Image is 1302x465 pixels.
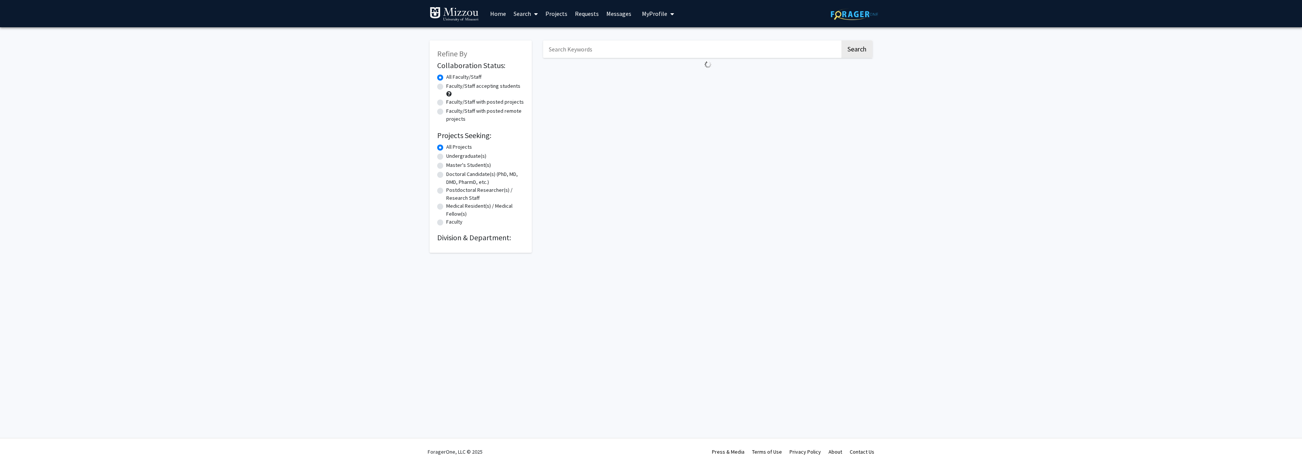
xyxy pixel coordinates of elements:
button: Search [841,40,872,58]
label: Faculty/Staff accepting students [446,82,520,90]
label: All Projects [446,143,472,151]
a: About [829,448,842,455]
img: University of Missouri Logo [430,7,479,22]
label: Postdoctoral Researcher(s) / Research Staff [446,186,524,202]
a: Messages [603,0,635,27]
iframe: Chat [6,431,32,459]
h2: Projects Seeking: [437,131,524,140]
input: Search Keywords [543,40,840,58]
img: ForagerOne Logo [831,8,878,20]
img: Loading [701,58,715,71]
label: Medical Resident(s) / Medical Fellow(s) [446,202,524,218]
h2: Collaboration Status: [437,61,524,70]
a: Contact Us [850,448,874,455]
a: Requests [571,0,603,27]
a: Search [510,0,542,27]
a: Terms of Use [752,448,782,455]
span: Refine By [437,49,467,58]
a: Press & Media [712,448,744,455]
label: Master's Student(s) [446,161,491,169]
label: Faculty/Staff with posted remote projects [446,107,524,123]
h2: Division & Department: [437,233,524,242]
span: My Profile [642,10,667,17]
label: Faculty/Staff with posted projects [446,98,524,106]
div: ForagerOne, LLC © 2025 [428,439,483,465]
nav: Page navigation [543,71,872,89]
label: Undergraduate(s) [446,152,486,160]
label: Faculty [446,218,463,226]
label: All Faculty/Staff [446,73,481,81]
a: Privacy Policy [790,448,821,455]
a: Projects [542,0,571,27]
a: Home [486,0,510,27]
label: Doctoral Candidate(s) (PhD, MD, DMD, PharmD, etc.) [446,170,524,186]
